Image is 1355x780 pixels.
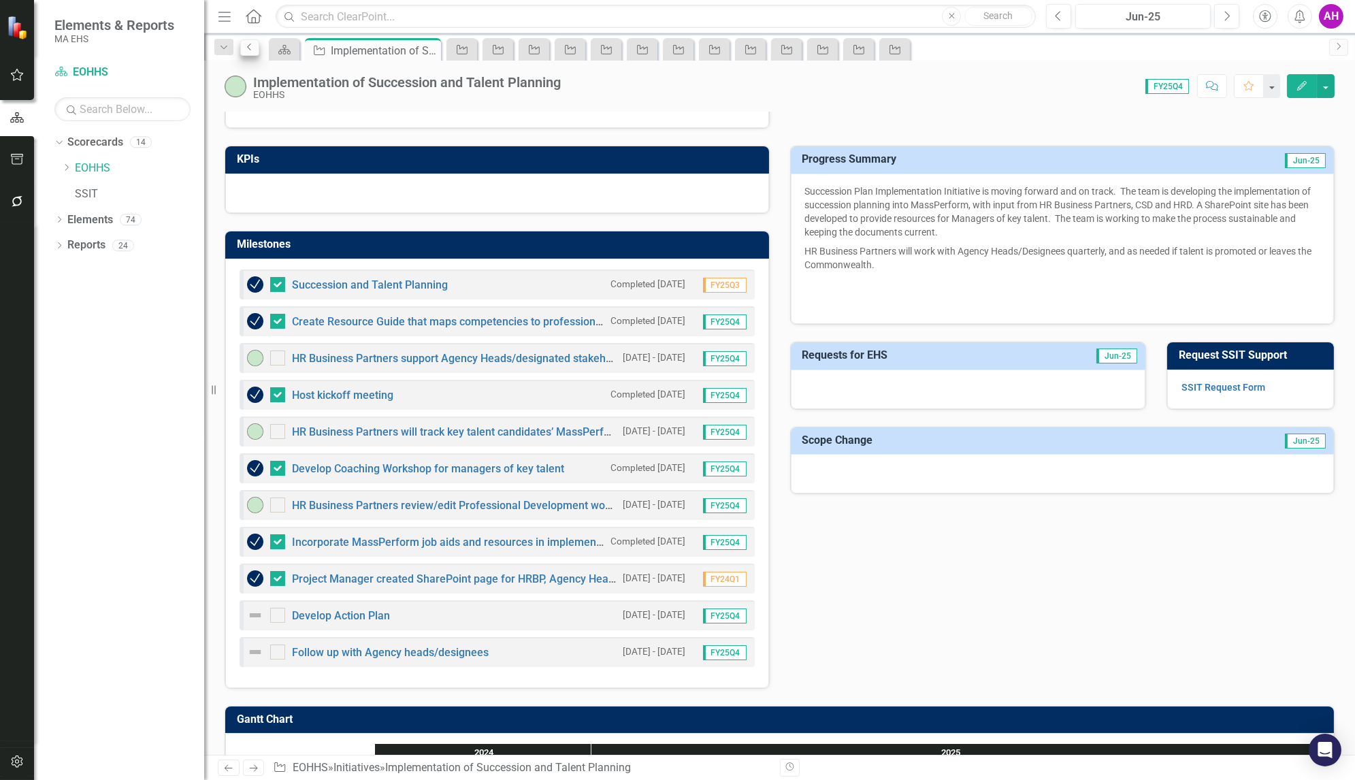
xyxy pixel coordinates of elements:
[292,462,564,475] a: Develop Coaching Workshop for managers of key talent
[247,350,263,366] img: On-track
[703,351,747,366] span: FY25Q4
[292,278,448,291] a: Succession and Talent Planning
[7,15,31,39] img: ClearPoint Strategy
[293,761,328,774] a: EOHHS
[623,351,686,364] small: [DATE] - [DATE]
[377,744,591,762] div: 2024
[333,761,380,774] a: Initiatives
[623,572,686,585] small: [DATE] - [DATE]
[75,161,204,176] a: EOHHS
[292,352,913,365] a: HR Business Partners support Agency Heads/designated stakeholders to develop MassPerform plans fo...
[591,744,1311,762] div: 2025
[54,33,174,44] small: MA EHS
[703,572,747,587] span: FY24Q1
[292,499,647,512] a: HR Business Partners review/edit Professional Development worksheets
[247,387,263,403] img: Complete
[225,76,246,97] img: On-track
[1285,153,1326,168] span: Jun-25
[623,608,686,621] small: [DATE] - [DATE]
[67,212,113,228] a: Elements
[805,242,1320,274] p: HR Business Partners will work with Agency Heads/Designees quarterly, and as needed if talent is ...
[611,461,686,474] small: Completed [DATE]
[611,535,686,548] small: Completed [DATE]
[331,42,438,59] div: Implementation of Succession and Talent Planning
[1075,4,1211,29] button: Jun-25
[120,214,142,225] div: 74
[292,646,489,659] a: Follow up with Agency heads/designees
[802,349,1028,361] h3: Requests for EHS
[1309,734,1341,766] div: Open Intercom Messenger
[703,278,747,293] span: FY25Q3
[247,276,263,293] img: Complete
[623,498,686,511] small: [DATE] - [DATE]
[1145,79,1189,94] span: FY25Q4
[54,17,174,33] span: Elements & Reports
[703,645,747,660] span: FY25Q4
[253,90,561,100] div: EOHHS
[247,423,263,440] img: On-track
[1096,348,1137,363] span: Jun-25
[292,389,393,402] a: Host kickoff meeting
[112,240,134,251] div: 24
[54,97,191,121] input: Search Below...
[703,498,747,513] span: FY25Q4
[247,570,263,587] img: Complete
[703,314,747,329] span: FY25Q4
[67,238,105,253] a: Reports
[703,425,747,440] span: FY25Q4
[703,535,747,550] span: FY25Q4
[623,645,686,658] small: [DATE] - [DATE]
[1179,349,1327,361] h3: Request SSIT Support
[54,65,191,80] a: EOHHS
[247,644,263,660] img: Not Defined
[703,388,747,403] span: FY25Q4
[623,425,686,438] small: [DATE] - [DATE]
[247,460,263,476] img: Complete
[247,534,263,550] img: Complete
[385,761,631,774] div: Implementation of Succession and Talent Planning
[276,5,1036,29] input: Search ClearPoint...
[802,153,1166,165] h3: Progress Summary
[237,713,1327,726] h3: Gantt Chart
[1181,382,1265,393] a: SSIT Request Form
[130,137,152,148] div: 14
[703,608,747,623] span: FY25Q4
[292,425,690,438] a: HR Business Partners will track key talent candidates’ MassPerform development
[273,760,769,776] div: » »
[805,184,1320,242] p: Succession Plan Implementation Initiative is moving forward and on track. The team is developing ...
[67,135,123,150] a: Scorecards
[802,434,1131,446] h3: Scope Change
[611,388,686,401] small: Completed [DATE]
[237,238,762,250] h3: Milestones
[247,607,263,623] img: Not Defined
[964,7,1032,26] button: Search
[292,609,390,622] a: Develop Action Plan
[247,497,263,513] img: On-track
[611,314,686,327] small: Completed [DATE]
[984,10,1013,21] span: Search
[703,461,747,476] span: FY25Q4
[292,572,849,585] a: Project Manager created SharePoint page for HRBP, Agency Head/Designee stakeholders with General ...
[1080,9,1206,25] div: Jun-25
[247,313,263,329] img: Complete
[1285,434,1326,449] span: Jun-25
[1319,4,1343,29] button: AH
[75,186,204,202] a: SSIT
[237,153,762,165] h3: KPIs
[292,536,845,549] a: Incorporate MassPerform job aids and resources in implementation guide and communications to Agen...
[611,278,686,291] small: Completed [DATE]
[253,75,561,90] div: Implementation of Succession and Talent Planning
[292,315,738,328] a: Create Resource Guide that maps competencies to professional development opportunities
